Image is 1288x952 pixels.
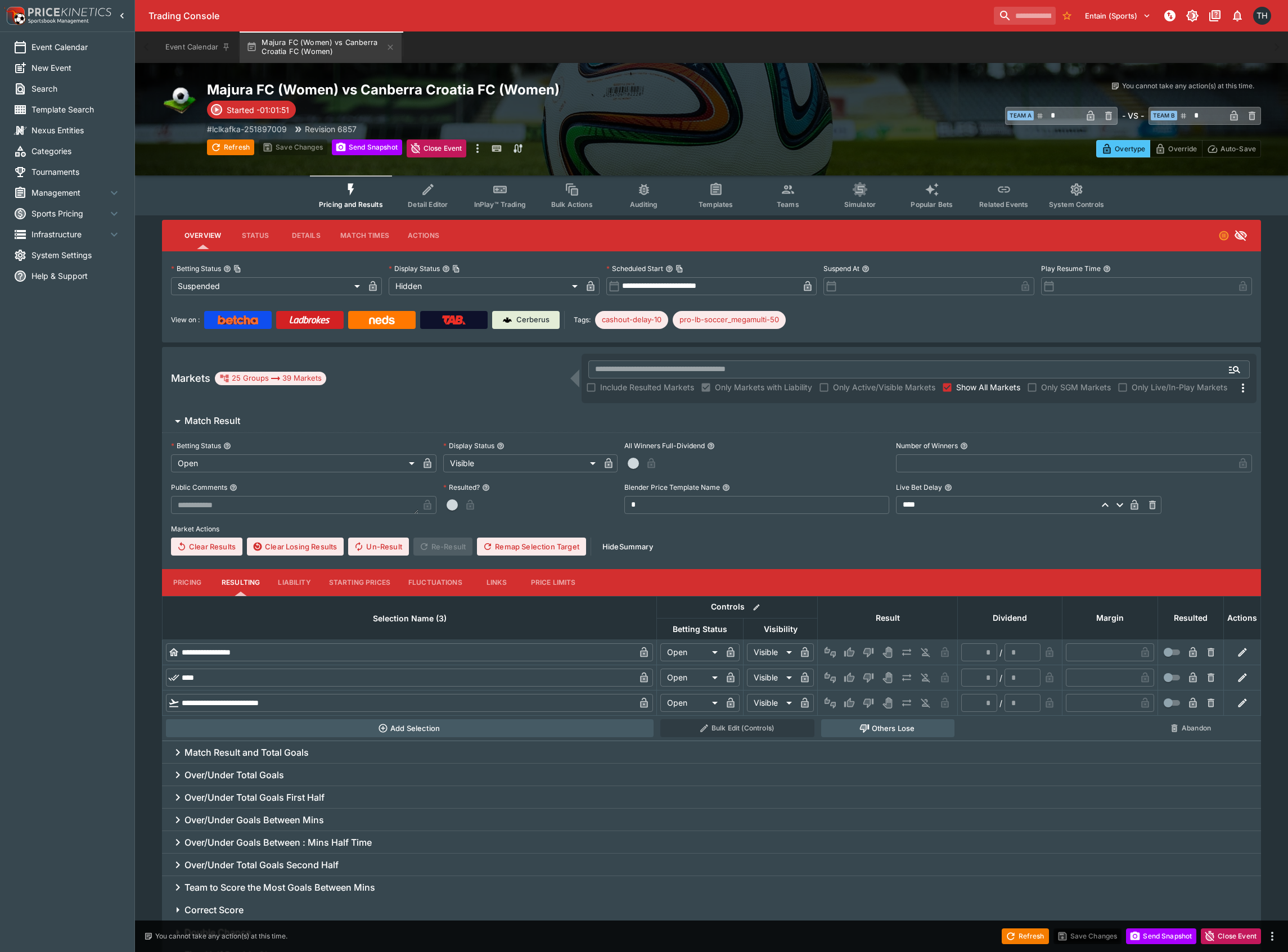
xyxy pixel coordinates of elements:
span: Selection Name (3) [361,612,459,625]
button: Void [879,669,897,687]
h6: Match Result [184,415,240,427]
div: / [999,672,1002,684]
p: Betting Status [171,264,221,273]
img: PriceKinetics Logo [3,4,26,27]
p: Revision 6857 [305,123,357,135]
button: Push [898,694,916,712]
div: Todd Henderson [1253,7,1271,25]
button: Win [840,694,858,712]
span: Tournaments [31,166,121,178]
span: Only Active/Visible Markets [833,381,935,393]
p: Started -01:01:51 [227,104,289,116]
div: Visible [747,694,796,712]
button: Liability [269,569,319,596]
button: Select Tenant [1078,7,1158,25]
button: Open [1224,359,1245,380]
label: Market Actions [171,521,1252,538]
button: Bulk edit [749,600,764,615]
button: Eliminated In Play [917,643,935,661]
button: Others Lose [821,719,954,737]
button: All Winners Full-Dividend [707,442,715,450]
div: Suspended [171,277,364,295]
div: 25 Groups 39 Markets [219,372,322,385]
button: Betting StatusCopy To Clipboard [223,265,231,273]
button: Abandon [1161,719,1221,737]
img: Cerberus [503,315,512,324]
span: cashout-delay-10 [595,314,668,326]
span: Show All Markets [956,381,1020,393]
span: Template Search [31,103,121,115]
button: Clear Losing Results [247,538,344,556]
h6: Over/Under Goals Between Mins [184,814,324,826]
th: Resulted [1158,596,1224,639]
button: Copy To Clipboard [233,265,241,273]
button: Display StatusCopy To Clipboard [442,265,450,273]
button: Documentation [1205,6,1225,26]
p: You cannot take any action(s) at this time. [1122,81,1254,91]
span: System Controls [1049,200,1104,209]
th: Dividend [958,596,1062,639]
button: more [471,139,484,157]
h6: Match Result and Total Goals [184,747,309,759]
h2: Copy To Clipboard [207,81,734,98]
button: Number of Winners [960,442,968,450]
button: Bulk Edit (Controls) [660,719,814,737]
p: Display Status [389,264,440,273]
button: Auto-Save [1202,140,1261,157]
span: Search [31,83,121,94]
th: Margin [1062,596,1158,639]
p: Number of Winners [896,441,958,450]
p: Auto-Save [1221,143,1256,155]
div: Event type filters [310,175,1113,215]
button: Suspend At [862,265,870,273]
img: TabNZ [442,315,466,324]
button: Play Resume Time [1103,265,1111,273]
button: Fluctuations [399,569,471,596]
span: Only Markets with Liability [715,381,812,393]
h6: Over/Under Goals Between : Mins Half Time [184,837,372,849]
button: Details [281,222,331,249]
p: Scheduled Start [606,264,663,273]
button: Event Calendar [159,31,237,63]
span: InPlay™ Trading [474,200,526,209]
span: Re-Result [413,538,472,556]
button: Send Snapshot [332,139,402,155]
th: Actions [1224,596,1261,639]
button: Not Set [821,694,839,712]
button: Eliminated In Play [917,669,935,687]
span: Help & Support [31,270,121,282]
div: Hidden [389,277,582,295]
div: / [999,647,1002,658]
button: Live Bet Delay [944,484,952,491]
button: Send Snapshot [1126,928,1196,944]
span: System Settings [31,249,121,261]
button: Blender Price Template Name [722,484,730,491]
button: Public Comments [229,484,237,491]
span: Categories [31,145,121,157]
button: Overtype [1096,140,1150,157]
button: more [1266,930,1279,943]
img: Ladbrokes [289,315,330,324]
p: Cerberus [516,314,550,326]
p: All Winners Full-Dividend [624,441,705,450]
h6: Correct Score [184,904,244,916]
span: Detail Editor [408,200,448,209]
span: Only Live/In-Play Markets [1132,381,1227,393]
button: Win [840,669,858,687]
span: Team A [1007,111,1034,120]
span: Popular Bets [911,200,953,209]
div: Open [660,669,722,687]
span: Infrastructure [31,228,107,240]
button: Display Status [497,442,505,450]
button: Betting Status [223,442,231,450]
p: Blender Price Template Name [624,482,720,492]
h6: - VS - [1122,110,1144,121]
div: Trading Console [148,10,989,22]
h5: Markets [171,372,210,385]
button: Override [1150,140,1202,157]
p: Suspend At [823,264,859,273]
p: Overtype [1115,143,1145,155]
button: Un-Result [348,538,408,556]
span: New Event [31,62,121,74]
button: Push [898,669,916,687]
